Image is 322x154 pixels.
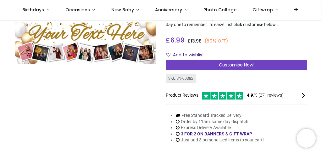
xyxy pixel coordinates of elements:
[176,119,264,125] li: Order by 11am, same day dispatch
[176,137,264,143] li: Just add 3 personalised items to your cart!
[166,36,185,45] span: £
[166,53,170,57] i: Add to wishlist
[253,7,273,13] span: Giftwrap
[166,74,196,83] div: SKU: BN-00382
[203,7,236,13] span: Photo Collage
[181,131,252,136] a: 3 FOR 2 ON BANNERS & GIFT WRAP
[204,38,228,44] small: (50% OFF)
[219,62,254,68] span: Customise Now!
[65,7,90,13] span: Occasions
[155,7,182,13] span: Anniversary
[15,22,156,64] img: Personalised Happy Birthday Banner - Gold Balloons - 9 Photo Upload
[297,129,316,148] iframe: Brevo live chat
[247,92,284,99] span: /5 ( 271 reviews)
[166,50,209,60] button: Add to wishlistAdd to wishlist
[111,7,134,13] span: New Baby
[22,7,44,13] span: Birthdays
[187,38,202,44] span: £
[176,112,264,119] li: Free Standard Tracked Delivery
[176,125,264,131] li: Express Delivery Available
[166,91,307,100] div: Product Reviews
[170,36,185,45] span: 6.99
[166,15,307,28] p: Personalised eco-friendly premium banner available in 8 sizes. Make the day one to remember, its ...
[247,93,253,98] span: 4.9
[191,38,202,44] span: 13.98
